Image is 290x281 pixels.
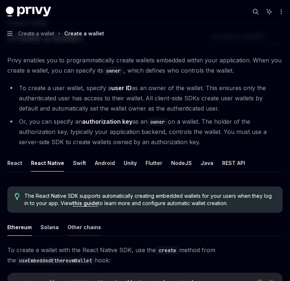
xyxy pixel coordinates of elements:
button: Flutter [146,154,162,172]
button: REST API [222,154,245,172]
button: Unity [124,154,137,172]
button: NodeJS [171,154,192,172]
svg: Tip [15,193,20,200]
img: dark logo [6,7,51,17]
button: Swift [73,154,86,172]
button: Ethereum [7,219,32,236]
span: Create a wallet [18,29,54,38]
button: More actions [277,7,284,17]
button: Android [95,154,115,172]
code: owner [147,118,168,126]
span: Privy enables you to programmatically create wallets embedded within your application. When you c... [7,55,283,76]
strong: authorization key [82,118,132,125]
li: To create a user wallet, specify a as an owner of the wallet. This ensures only the authenticated... [7,83,283,113]
button: Java [201,154,213,172]
span: To create a wallet with the React Native SDK, use the method from the hook: [7,245,283,265]
button: React Native [31,154,64,172]
li: Or, you can specify an as an on a wallet. The holder of the authorization key, typically your app... [7,116,283,147]
button: React [7,154,22,172]
button: Other chains [67,219,101,236]
span: The React Native SDK supports automatically creating embedded wallets for your users when they lo... [24,192,275,207]
code: owner [103,67,124,75]
code: create [156,246,179,254]
div: Create a wallet [64,29,104,38]
code: useEmbeddedEthereumWallet [16,257,95,265]
strong: user ID [111,84,132,92]
a: this guide [73,200,98,207]
button: Solana [40,219,59,236]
